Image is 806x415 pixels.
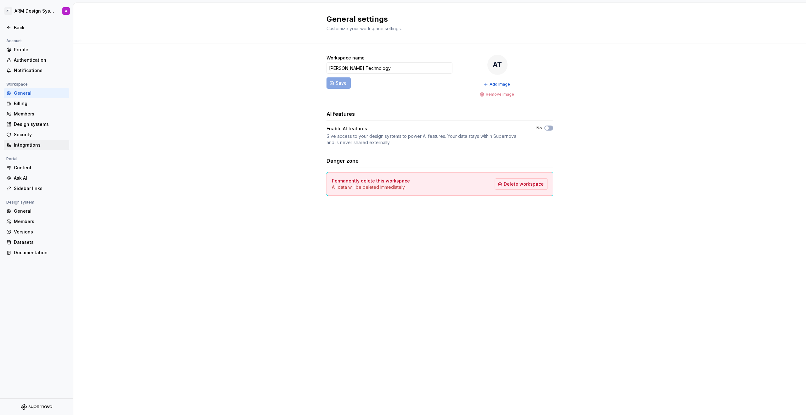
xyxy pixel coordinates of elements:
[4,7,12,15] div: AT
[14,208,67,214] div: General
[14,229,67,235] div: Versions
[4,155,20,163] div: Portal
[14,218,67,225] div: Members
[4,248,69,258] a: Documentation
[14,67,67,74] div: Notifications
[4,45,69,55] a: Profile
[4,81,30,88] div: Workspace
[4,119,69,129] a: Design systems
[332,184,410,190] p: All data will be deleted immediately.
[326,14,546,24] h2: General settings
[326,126,367,132] div: Enable AI features
[14,165,67,171] div: Content
[4,98,69,109] a: Billing
[490,82,510,87] span: Add image
[332,178,410,184] h4: Permanently delete this workspace
[14,25,67,31] div: Back
[4,130,69,140] a: Security
[1,4,72,18] button: ATARM Design SystemA
[536,126,542,131] label: No
[4,206,69,216] a: General
[14,121,67,127] div: Design systems
[4,216,69,227] a: Members
[4,140,69,150] a: Integrations
[14,185,67,192] div: Sidebar links
[4,37,24,45] div: Account
[495,178,548,190] button: Delete workspace
[4,65,69,76] a: Notifications
[4,55,69,65] a: Authentication
[326,26,402,31] span: Customize your workspace settings.
[14,100,67,107] div: Billing
[14,47,67,53] div: Profile
[4,227,69,237] a: Versions
[4,199,37,206] div: Design system
[14,250,67,256] div: Documentation
[4,173,69,183] a: Ask AI
[4,237,69,247] a: Datasets
[4,23,69,33] a: Back
[14,111,67,117] div: Members
[14,142,67,148] div: Integrations
[326,133,525,146] div: Give access to your design systems to power AI features. Your data stays within Supernova and is ...
[4,88,69,98] a: General
[21,404,52,410] svg: Supernova Logo
[326,55,365,61] label: Workspace name
[65,8,67,14] div: A
[14,175,67,181] div: Ask AI
[14,57,67,63] div: Authentication
[504,181,544,187] span: Delete workspace
[14,239,67,245] div: Datasets
[4,109,69,119] a: Members
[14,132,67,138] div: Security
[14,90,67,96] div: General
[482,80,513,89] button: Add image
[326,110,355,118] h3: AI features
[487,55,508,75] div: AT
[4,163,69,173] a: Content
[4,183,69,193] a: Sidebar links
[326,157,359,165] h3: Danger zone
[14,8,55,14] div: ARM Design System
